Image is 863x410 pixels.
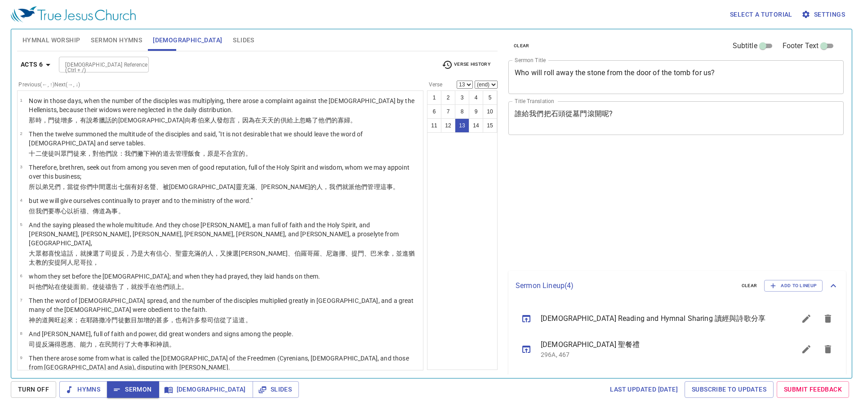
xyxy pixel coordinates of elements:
[91,35,142,46] span: Sermon Hymns
[214,316,252,324] wg2409: 信從
[118,341,175,348] wg1722: 行
[67,384,100,395] span: Hymns
[61,150,252,157] wg4341: 眾
[125,341,175,348] wg4160: 了大
[29,182,420,191] p: 所以
[29,250,415,266] wg4128: 都
[118,117,357,124] wg1675: [DEMOGRAPHIC_DATA]向
[514,42,529,50] span: clear
[217,117,356,124] wg1445: 發怨言
[427,82,442,87] label: Verse
[233,35,254,46] span: Slides
[125,316,252,324] wg3101: 數目
[42,117,357,124] wg2250: ，門徒
[114,384,151,395] span: Sermon
[118,183,400,190] wg1980: 七個
[483,118,497,133] button: 15
[18,384,49,395] span: Turn Off
[29,354,420,372] p: Then there arose some from what is called the [DEMOGRAPHIC_DATA] of the Freedmen (Cyrenians, [DEM...
[20,164,22,169] span: 3
[226,316,252,324] wg5219: 了這道
[73,283,188,290] wg652: 面前
[150,150,251,157] wg2641: 神
[469,90,483,105] button: 4
[73,259,99,266] wg491: 尼哥拉
[59,381,107,398] button: Hymns
[541,350,774,359] p: 296A, 467
[73,117,356,124] wg4129: ，有
[280,117,357,124] wg2522: 供給
[48,259,99,266] wg4339: 安提阿人
[21,59,43,70] b: Acts 6
[156,341,175,348] wg2532: 神蹟
[455,118,469,133] button: 13
[236,183,399,190] wg40: 靈
[784,384,842,395] span: Submit Feedback
[54,283,188,290] wg2476: 在使徒
[169,316,252,324] wg4970: ，也有
[29,207,252,216] p: 但
[29,130,420,148] p: Then the twelve summoned the multitude of the disciples and said, "It is not desirable that we sh...
[483,104,497,119] button: 10
[20,98,22,103] span: 1
[86,207,125,215] wg4335: 、傳
[29,250,415,266] wg4102: 、聖
[29,250,415,266] wg3056: ，就
[730,9,792,20] span: Select a tutorial
[20,222,22,227] span: 5
[62,59,131,70] input: Type Bible Reference
[29,250,415,266] wg1586: 了司提反
[505,144,778,267] iframe: from-child
[29,272,320,281] p: whom they set before the [DEMOGRAPHIC_DATA]; and when they had prayed, they laid hands on them.
[469,104,483,119] button: 9
[29,250,415,266] wg2532: 揀選
[29,250,415,266] wg4134: 的人
[29,250,415,266] wg4736: ，乃是大有信心
[137,341,175,348] wg3173: 奇事
[36,207,125,215] wg1161: 我們
[800,6,849,23] button: Settings
[150,341,175,348] wg5059: 和
[261,117,356,124] wg1722: 天天的
[20,331,22,336] span: 8
[20,273,22,278] span: 6
[201,150,252,157] wg5132: ，原是
[764,280,823,292] button: Add to Lineup
[73,316,251,324] wg837: ；在
[338,117,356,124] wg846: 寡婦
[20,355,22,360] span: 9
[48,283,188,290] wg3739: 站
[355,183,399,190] wg2525: 他們
[137,316,252,324] wg706: 加增
[111,316,251,324] wg2419: 門徒
[508,271,846,301] div: Sermon Lineup(4)clearAdd to Lineup
[54,150,252,157] wg1427: 叫
[255,183,399,190] wg4134: 、[PERSON_NAME]
[323,183,399,190] wg435: ，我們就派
[29,315,420,324] p: 神
[606,381,681,398] a: Last updated [DATE]
[67,207,124,215] wg4342: 以祈禱
[111,341,175,348] wg2992: 間
[455,104,469,119] button: 8
[427,118,441,133] button: 11
[61,117,356,124] wg3101: 增多
[515,109,837,126] textarea: 誰給我們把石頭從墓門滾開呢?
[169,341,175,348] wg4592: 。
[220,150,252,157] wg2076: 不
[29,250,415,266] wg40: 靈
[29,96,420,114] p: Now in those days, when the number of the disciples was multiplying, there arose a complaint agai...
[29,250,415,266] wg435: ，又
[86,283,188,290] wg1799: 。使徒禱告
[260,384,292,395] span: Slides
[36,316,252,324] wg2316: 的道
[159,381,253,398] button: [DEMOGRAPHIC_DATA]
[22,35,80,46] span: Hymnal Worship
[29,196,252,205] p: but we will give ourselves continually to prayer and to the ministry of the word."
[166,384,246,395] span: [DEMOGRAPHIC_DATA]
[80,150,252,157] wg3101: 來，對他們說
[770,282,817,290] span: Add to Lineup
[455,90,469,105] button: 3
[803,9,845,20] span: Settings
[427,90,441,105] button: 1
